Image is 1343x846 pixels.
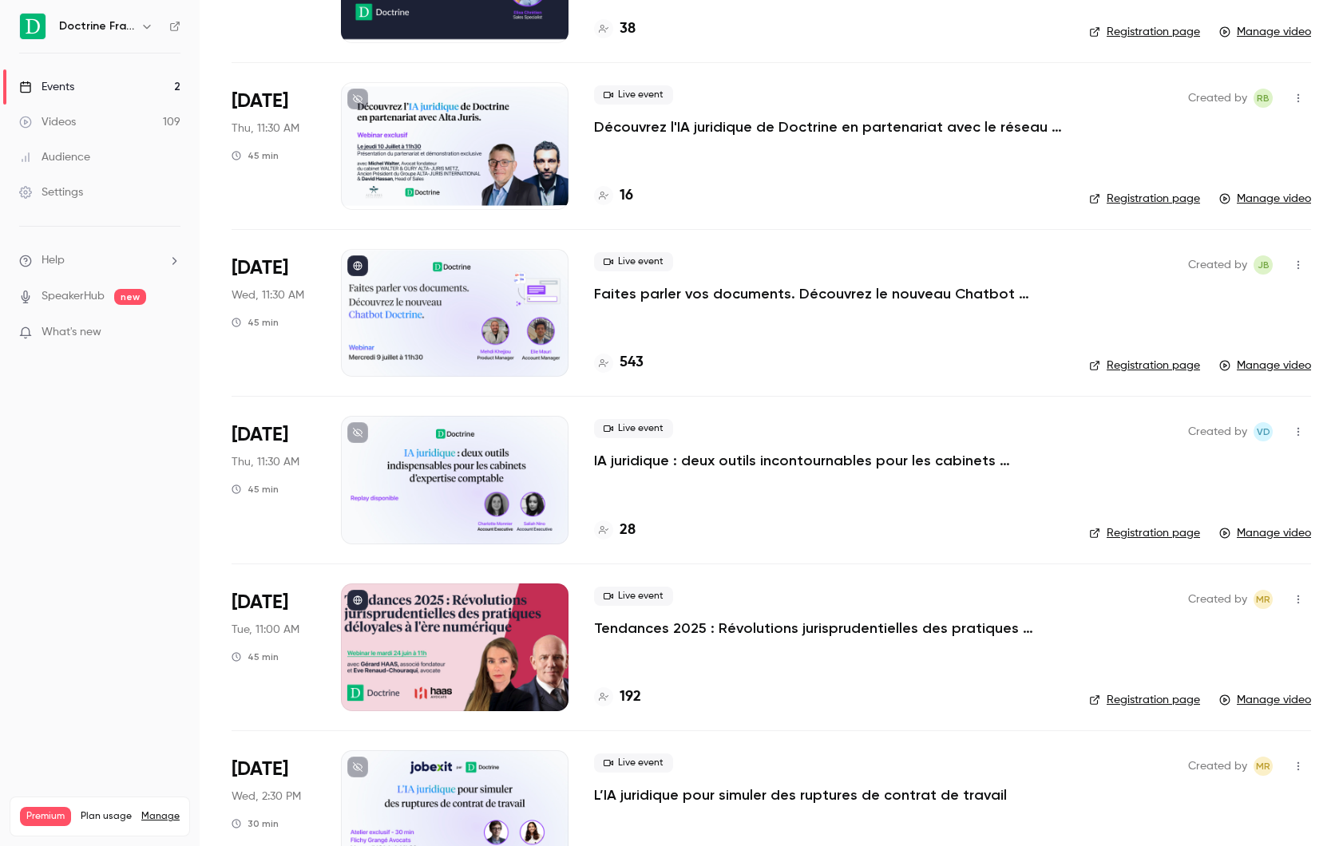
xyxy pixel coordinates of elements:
span: RB [1257,89,1270,108]
h4: 192 [620,686,641,708]
iframe: Noticeable Trigger [161,326,180,340]
a: SpeakerHub [42,288,105,305]
span: Created by [1188,757,1247,776]
a: Registration page [1089,191,1200,207]
a: Registration page [1089,24,1200,40]
a: Faites parler vos documents. Découvrez le nouveau Chatbot Doctrine. [594,284,1064,303]
h4: 28 [620,520,636,541]
div: 45 min [232,650,279,663]
h4: 16 [620,185,633,207]
div: 45 min [232,316,279,329]
a: L’IA juridique pour simuler des ruptures de contrat de travail [594,785,1007,804]
span: Created by [1188,255,1247,275]
span: MR [1256,757,1270,776]
span: Thu, 11:30 AM [232,454,299,470]
span: Help [42,252,65,269]
span: Tue, 11:00 AM [232,622,299,638]
span: Wed, 11:30 AM [232,287,304,303]
span: Created by [1188,422,1247,441]
a: Manage [141,810,180,823]
div: Jun 24 Tue, 11:00 AM (Europe/Paris) [232,583,315,711]
span: Created by [1188,590,1247,609]
div: Jul 3 Thu, 11:30 AM (Europe/Paris) [232,416,315,544]
a: 192 [594,686,641,708]
span: Live event [594,419,673,438]
a: Tendances 2025 : Révolutions jurisprudentielles des pratiques déloyales à l'ère numérique [594,619,1064,638]
span: [DATE] [232,590,288,615]
a: 38 [594,18,636,40]
span: Plan usage [81,810,132,823]
span: Live event [594,252,673,271]
a: 543 [594,352,644,374]
span: Live event [594,753,673,773]
a: Manage video [1219,358,1311,374]
a: 16 [594,185,633,207]
div: Audience [19,149,90,165]
span: Marguerite Rubin de Cervens [1254,757,1273,776]
span: [DATE] [232,89,288,114]
div: Events [19,79,74,95]
a: Registration page [1089,692,1200,708]
a: Manage video [1219,24,1311,40]
div: Jul 10 Thu, 11:30 AM (Europe/Paris) [232,82,315,210]
h4: 38 [620,18,636,40]
a: 28 [594,520,636,541]
span: Created by [1188,89,1247,108]
span: VD [1257,422,1270,441]
a: Manage video [1219,525,1311,541]
div: 30 min [232,817,279,830]
span: MR [1256,590,1270,609]
a: Registration page [1089,525,1200,541]
span: Premium [20,807,71,826]
a: Manage video [1219,692,1311,708]
span: Live event [594,85,673,105]
a: Registration page [1089,358,1200,374]
span: [DATE] [232,255,288,281]
span: Marguerite Rubin de Cervens [1254,590,1273,609]
div: Videos [19,114,76,130]
span: Victoire Demortier [1254,422,1273,441]
span: Live event [594,587,673,606]
div: 45 min [232,149,279,162]
img: Doctrine France [20,14,46,39]
a: Manage video [1219,191,1311,207]
h6: Doctrine France [59,18,134,34]
div: 45 min [232,483,279,496]
h4: 543 [620,352,644,374]
span: Wed, 2:30 PM [232,789,301,804]
span: JB [1258,255,1270,275]
span: What's new [42,324,101,341]
span: [DATE] [232,422,288,448]
a: IA juridique : deux outils incontournables pour les cabinets d’expertise comptable [594,451,1064,470]
span: Justine Burel [1254,255,1273,275]
a: Découvrez l'IA juridique de Doctrine en partenariat avec le réseau Alta-Juris international. [594,117,1064,136]
li: help-dropdown-opener [19,252,180,269]
span: new [114,289,146,305]
span: Thu, 11:30 AM [232,121,299,136]
div: Jul 9 Wed, 11:30 AM (Europe/Paris) [232,249,315,377]
span: [DATE] [232,757,288,782]
span: Romain Ballereau [1254,89,1273,108]
div: Settings [19,184,83,200]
